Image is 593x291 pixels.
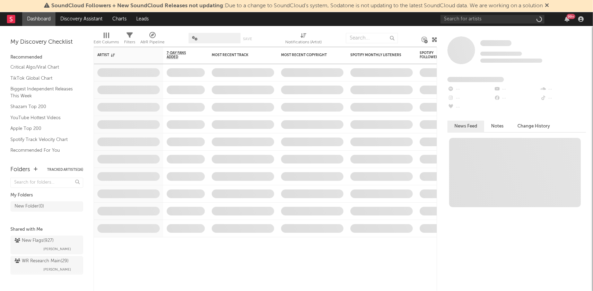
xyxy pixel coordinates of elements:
div: A&R Pipeline [140,38,165,46]
div: Spotify Monthly Listeners [350,53,402,57]
a: Leads [131,12,154,26]
div: -- [540,94,586,103]
div: New Flags ( 927 ) [15,237,54,245]
div: 99 + [567,14,575,19]
button: Tracked Artists(16) [47,168,83,171]
div: Filters [124,38,135,46]
input: Search... [346,33,398,43]
div: -- [494,85,540,94]
div: Folders [10,166,30,174]
div: Shared with Me [10,226,83,234]
span: : Due to a change to SoundCloud's system, Sodatone is not updating to the latest SoundCloud data.... [51,3,543,9]
span: Some Artist [480,40,512,46]
button: News Feed [447,121,484,132]
input: Search for folders... [10,178,83,188]
div: Spotify Followers [420,51,444,59]
button: 99+ [565,16,569,22]
div: New Folder ( 0 ) [15,202,44,211]
a: Discovery Assistant [55,12,107,26]
div: Edit Columns [94,38,119,46]
span: [PERSON_NAME] [43,245,71,253]
div: -- [447,94,494,103]
a: Apple Top 200 [10,125,76,132]
span: Tracking Since: [DATE] [480,52,522,56]
a: TikTok Global Chart [10,74,76,82]
a: WR Research Main(29)[PERSON_NAME] [10,256,83,275]
a: Some Artist [480,40,512,47]
a: Shazam Top 200 [10,103,76,111]
div: A&R Pipeline [140,29,165,50]
div: WR Research Main ( 29 ) [15,257,69,265]
div: -- [447,85,494,94]
div: My Folders [10,191,83,200]
a: Biggest Independent Releases This Week [10,85,76,99]
span: Dismiss [545,3,549,9]
a: New Folder(0) [10,201,83,212]
a: Critical Algo/Viral Chart [10,63,76,71]
a: Spotify Track Velocity Chart [10,136,76,143]
span: SoundCloud Followers + New SoundCloud Releases not updating [51,3,223,9]
span: 7-Day Fans Added [167,51,194,59]
div: Edit Columns [94,29,119,50]
button: Save [243,37,252,41]
div: Filters [124,29,135,50]
div: Artist [97,53,149,57]
span: 0 fans last week [480,59,542,63]
div: Most Recent Track [212,53,264,57]
button: Notes [484,121,511,132]
a: Charts [107,12,131,26]
input: Search for artists [441,15,544,24]
div: -- [540,85,586,94]
a: YouTube Hottest Videos [10,114,76,122]
button: Change History [511,121,557,132]
div: Notifications (Artist) [286,38,322,46]
div: My Discovery Checklist [10,38,83,46]
div: -- [447,103,494,112]
a: New Flags(927)[PERSON_NAME] [10,236,83,254]
span: [PERSON_NAME] [43,265,71,274]
div: -- [494,94,540,103]
a: Recommended For You [10,147,76,154]
div: Most Recent Copyright [281,53,333,57]
span: Fans Added by Platform [447,77,504,82]
a: Dashboard [22,12,55,26]
div: Recommended [10,53,83,62]
div: Notifications (Artist) [286,29,322,50]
